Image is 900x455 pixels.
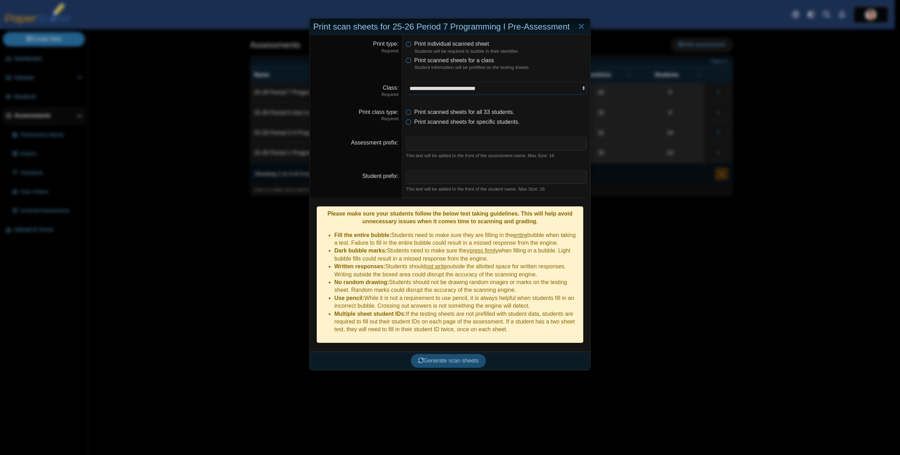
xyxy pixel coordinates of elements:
[334,278,580,294] li: Students should not be drawing random images or marks on the testing sheet. Random marks could di...
[414,48,587,55] dfn: Students will be required to bubble in their identifier.
[373,41,398,47] label: Print type
[334,279,389,285] b: No random drawing:
[334,294,580,310] li: While it is not a requirement to use pencil, it is always helpful when students fill in an incorr...
[334,247,580,263] li: Students need to make sure they when filling in a bubble. Light bubble fills could result in a mi...
[334,310,580,334] li: If the testing sheets are not prefilled with student data, students are required to fill out thei...
[425,263,446,269] u: not write
[513,232,527,238] u: entire
[406,153,587,159] div: This text will be added to the front of the assessment name. Max Size: 16
[576,21,587,33] a: Close
[406,186,587,192] div: This text will be added to the front of the student name. Max Size: 16
[414,41,489,47] span: Print individual scanned sheet
[411,354,486,368] button: Generate scan sheets
[334,248,387,254] b: Dark bubble marks:
[351,140,398,146] label: Assessment prefix
[334,263,580,278] li: Students should outside the allotted space for written responses. Writing outside the boxed area ...
[414,119,520,125] span: Print scanned sheets for specific students.
[362,173,398,179] label: Student prefix
[334,232,391,238] b: Fill the entire bubble:
[359,109,398,115] label: Print class type
[313,48,398,54] dfn: Required
[469,248,498,254] u: press firmly
[334,311,406,317] b: Multiple sheet student IDs:
[334,263,385,269] b: Written responses:
[414,109,514,115] span: Print scanned sheets for all 33 students.
[383,85,398,91] label: Class
[313,92,398,98] dfn: Required
[414,64,587,71] dfn: Student information will be prefilled on the testing sheets.
[327,211,572,224] b: Please make sure your students follow the below test taking guidelines. This will help avoid unne...
[313,116,398,122] dfn: Required
[334,231,580,247] li: Students need to make sure they are filling in the bubble when taking a test. Failure to fill in ...
[334,295,364,301] b: Use pencil:
[310,19,590,35] div: Print scan sheets for 25-26 Period 7 Programming I Pre-Assessment
[418,358,479,364] span: Generate scan sheets
[414,57,494,63] span: Print scanned sheets for a class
